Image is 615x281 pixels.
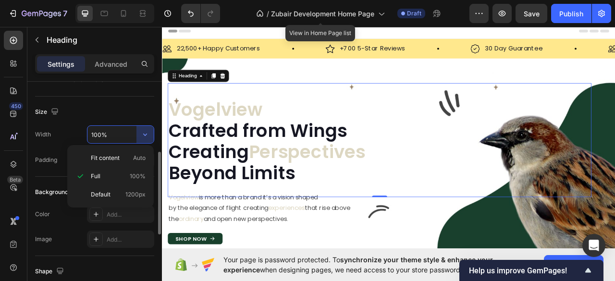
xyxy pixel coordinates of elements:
div: Add... [107,210,152,219]
span: 1200px [125,190,146,199]
span: ordinary [21,243,53,254]
span: Full [91,172,100,181]
span: Auto [133,154,146,162]
button: Save [516,4,547,23]
span: Vogelview [8,94,128,125]
p: the and open new perspectives. [8,242,545,256]
button: Show survey - Help us improve GemPages! [469,265,594,276]
div: Publish [559,9,583,19]
div: Heading [19,62,46,71]
span: Fit content [91,154,120,162]
a: Shop Now [7,267,77,281]
div: Color [35,210,50,219]
button: 7 [4,4,72,23]
span: synchronize your theme style & enhance your experience [223,256,493,274]
span: Save [524,10,540,18]
span: Default [91,190,111,199]
div: Shape [35,265,66,278]
span: Draft [407,9,421,18]
img: gempages_432750572815254551-dc703bc9-72bb-4f85-bc9c-54999f655dc8.svg [393,26,404,38]
p: Heading [47,34,150,46]
span: Zubair Development Home Page [271,9,374,19]
div: Add... [107,235,152,244]
p: 7 [63,8,67,19]
p: Shop Now [17,270,57,277]
span: experiences [135,229,182,240]
span: Your page is password protected. To when designing pages, we need access to your store password. [223,255,530,275]
span: Perspectives [111,148,258,179]
iframe: Design area [162,24,615,252]
button: Publish [551,4,591,23]
div: 450 [9,102,23,110]
input: Auto [87,126,154,143]
div: Width [35,130,51,139]
p: +700 5-Star Reviews [226,26,309,38]
div: Open Intercom Messenger [582,234,605,257]
div: Beta [7,176,23,183]
p: is more than a brand it’s a vision shaped [8,215,545,229]
span: 100% [130,172,146,181]
h2: Crafted from Wings Creating Beyond Limits [7,95,546,206]
p: Settings [48,59,74,69]
span: Help us improve GemPages! [469,266,582,275]
div: Padding [35,156,57,164]
span: / [267,9,269,19]
div: Background [35,186,82,199]
span: Vogelview [8,216,47,227]
div: Image [35,235,52,244]
img: gempages_432750572815254551-59903377-dce6-4988-a84e-9c2dfb018dfa.svg [208,26,220,38]
div: Size [35,106,61,119]
div: Undo/Redo [181,4,220,23]
p: Advanced [95,59,127,69]
p: 30 Day Guarantee [411,26,484,38]
img: gempages_432750572815254551-eadfcdf8-0c28-40e6-9c37-440b21e86fba.svg [567,26,579,38]
p: by the elegance of flight creating that rise above [8,228,545,242]
button: Allow access [544,255,603,274]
